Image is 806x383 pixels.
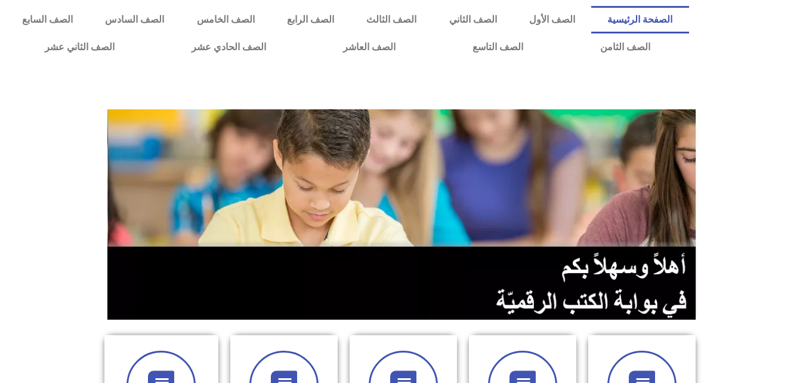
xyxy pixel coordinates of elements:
[591,6,688,33] a: الصفحة الرئيسية
[304,33,434,61] a: الصف العاشر
[350,6,433,33] a: الصف الثالث
[434,33,561,61] a: الصف التاسع
[6,33,153,61] a: الصف الثاني عشر
[89,6,180,33] a: الصف السادس
[433,6,513,33] a: الصف الثاني
[561,33,688,61] a: الصف الثامن
[153,33,304,61] a: الصف الحادي عشر
[271,6,350,33] a: الصف الرابع
[181,6,271,33] a: الصف الخامس
[513,6,591,33] a: الصف الأول
[6,6,89,33] a: الصف السابع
